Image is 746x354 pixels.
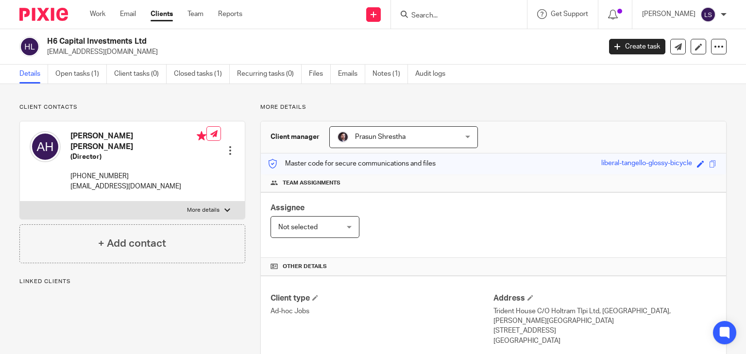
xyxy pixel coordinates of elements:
[70,171,206,181] p: [PHONE_NUMBER]
[47,47,594,57] p: [EMAIL_ADDRESS][DOMAIN_NAME]
[609,39,665,54] a: Create task
[260,103,727,111] p: More details
[174,65,230,84] a: Closed tasks (1)
[271,293,493,303] h4: Client type
[70,131,206,152] h4: [PERSON_NAME] [PERSON_NAME]
[98,236,166,251] h4: + Add contact
[700,7,716,22] img: svg%3E
[19,278,245,286] p: Linked clients
[271,132,320,142] h3: Client manager
[30,131,61,162] img: svg%3E
[601,158,692,169] div: liberal-tangello-glossy-bicycle
[551,11,588,17] span: Get Support
[187,206,220,214] p: More details
[90,9,105,19] a: Work
[493,336,716,346] p: [GEOGRAPHIC_DATA]
[278,224,318,231] span: Not selected
[19,103,245,111] p: Client contacts
[19,8,68,21] img: Pixie
[493,306,716,326] p: Trident House C/O Holtram Tlpi Ltd, [GEOGRAPHIC_DATA], [PERSON_NAME][GEOGRAPHIC_DATA]
[47,36,485,47] h2: H6 Capital Investments Ltd
[283,179,340,187] span: Team assignments
[355,134,406,140] span: Prasun Shrestha
[55,65,107,84] a: Open tasks (1)
[19,65,48,84] a: Details
[493,326,716,336] p: [STREET_ADDRESS]
[70,182,206,191] p: [EMAIL_ADDRESS][DOMAIN_NAME]
[338,65,365,84] a: Emails
[70,152,206,162] h5: (Director)
[151,9,173,19] a: Clients
[197,131,206,141] i: Primary
[237,65,302,84] a: Recurring tasks (0)
[268,159,436,169] p: Master code for secure communications and files
[309,65,331,84] a: Files
[120,9,136,19] a: Email
[271,306,493,316] p: Ad-hoc Jobs
[218,9,242,19] a: Reports
[283,263,327,270] span: Other details
[114,65,167,84] a: Client tasks (0)
[19,36,40,57] img: svg%3E
[187,9,203,19] a: Team
[415,65,453,84] a: Audit logs
[373,65,408,84] a: Notes (1)
[271,204,305,212] span: Assignee
[410,12,498,20] input: Search
[642,9,695,19] p: [PERSON_NAME]
[337,131,349,143] img: Capture.PNG
[493,293,716,303] h4: Address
